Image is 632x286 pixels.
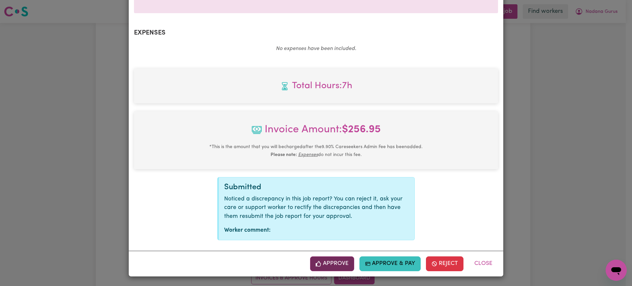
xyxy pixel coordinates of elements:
h2: Expenses [134,29,498,37]
u: Expenses [298,152,318,157]
button: Reject [426,256,463,271]
p: Noticed a discrepancy in this job report? You can reject it, ask your care or support worker to r... [224,195,409,221]
button: Close [469,256,498,271]
button: Approve & Pay [359,256,421,271]
strong: Worker comment: [224,227,271,233]
iframe: Button to launch messaging window [606,260,627,281]
small: This is the amount that you will be charged after the 9.90 % Careseekers Admin Fee has been added... [209,144,423,157]
span: Invoice Amount: [139,122,493,143]
span: Submitted [224,183,261,191]
button: Approve [310,256,354,271]
em: No expenses have been included. [276,46,356,51]
span: Total hours worked: 7 hours [139,79,493,93]
b: $ 256.95 [342,124,381,135]
b: Please note: [271,152,297,157]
